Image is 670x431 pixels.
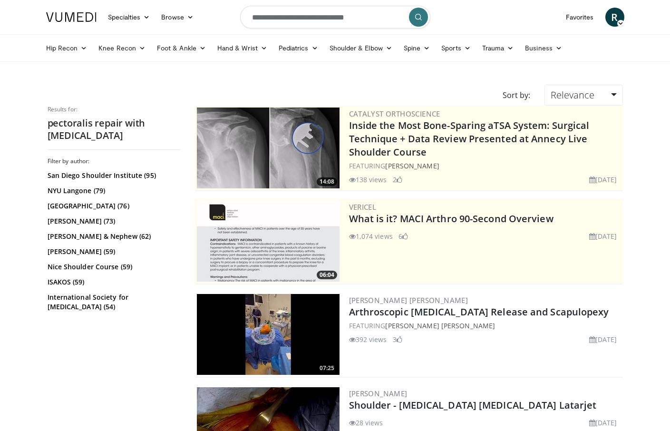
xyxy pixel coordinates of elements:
[48,216,178,226] a: [PERSON_NAME] (73)
[349,202,377,212] a: Vericel
[197,201,340,282] img: aa6cc8ed-3dbf-4b6a-8d82-4a06f68b6688.300x170_q85_crop-smart_upscale.jpg
[349,109,440,118] a: Catalyst OrthoScience
[349,161,621,171] div: FEATURING
[398,231,408,241] li: 6
[48,201,178,211] a: [GEOGRAPHIC_DATA] (76)
[393,334,402,344] li: 3
[349,418,383,428] li: 28 views
[46,12,97,22] img: VuMedi Logo
[519,39,568,58] a: Business
[151,39,212,58] a: Foot & Ankle
[197,294,340,375] img: 39ab6ef0-43ff-4308-868a-c487ad2f3c7a.300x170_q85_crop-smart_upscale.jpg
[560,8,600,27] a: Favorites
[324,39,398,58] a: Shoulder & Elbow
[398,39,436,58] a: Spine
[349,334,387,344] li: 392 views
[349,305,609,318] a: Arthroscopic [MEDICAL_DATA] Release and Scapulopexy
[385,161,439,170] a: [PERSON_NAME]
[349,212,553,225] a: What is it? MACI Arthro 90-Second Overview
[48,232,178,241] a: [PERSON_NAME] & Nephew (62)
[212,39,273,58] a: Hand & Wrist
[93,39,151,58] a: Knee Recon
[349,231,393,241] li: 1,074 views
[551,88,594,101] span: Relevance
[240,6,430,29] input: Search topics, interventions
[349,321,621,331] div: FEATURING
[544,85,622,106] a: Relevance
[589,231,617,241] li: [DATE]
[349,175,387,185] li: 138 views
[495,85,537,106] div: Sort by:
[605,8,624,27] a: R
[48,171,178,180] a: San Diego Shoulder Institute (95)
[102,8,156,27] a: Specialties
[393,175,402,185] li: 2
[48,262,178,272] a: Nice Shoulder Course (59)
[48,186,178,196] a: NYU Langone (79)
[197,201,340,282] a: 06:04
[317,177,337,186] span: 14:08
[317,364,337,372] span: 07:25
[385,321,495,330] a: [PERSON_NAME] [PERSON_NAME]
[273,39,324,58] a: Pediatrics
[476,39,520,58] a: Trauma
[48,277,178,287] a: ISAKOS (59)
[349,399,597,411] a: Shoulder - [MEDICAL_DATA] [MEDICAL_DATA] Latarjet
[589,418,617,428] li: [DATE]
[317,271,337,279] span: 06:04
[48,247,178,256] a: [PERSON_NAME] (59)
[48,117,181,142] h2: pectoralis repair with [MEDICAL_DATA]
[155,8,199,27] a: Browse
[349,389,408,398] a: [PERSON_NAME]
[197,108,340,188] img: 9f15458b-d013-4cfd-976d-a83a3859932f.300x170_q85_crop-smart_upscale.jpg
[48,106,181,113] p: Results for:
[589,334,617,344] li: [DATE]
[48,157,181,165] h3: Filter by author:
[349,119,590,158] a: Inside the Most Bone-Sparing aTSA System: Surgical Technique + Data Review Presented at Annecy Li...
[197,294,340,375] a: 07:25
[48,293,178,312] a: International Society for [MEDICAL_DATA] (54)
[349,295,468,305] a: [PERSON_NAME] [PERSON_NAME]
[197,108,340,188] a: 14:08
[589,175,617,185] li: [DATE]
[436,39,476,58] a: Sports
[40,39,93,58] a: Hip Recon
